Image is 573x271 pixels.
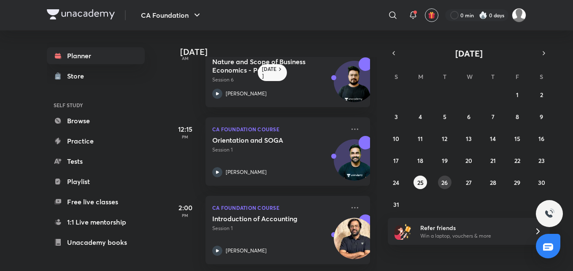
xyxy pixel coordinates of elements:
abbr: August 23, 2025 [538,157,545,165]
abbr: August 31, 2025 [393,201,399,209]
button: August 18, 2025 [414,154,427,167]
a: Free live classes [47,193,145,210]
abbr: August 9, 2025 [540,113,543,121]
p: PM [168,134,202,139]
abbr: August 15, 2025 [514,135,520,143]
button: August 30, 2025 [535,176,548,189]
abbr: August 19, 2025 [442,157,448,165]
h5: Introduction of Accounting [212,214,317,223]
a: Store [47,68,145,84]
abbr: Tuesday [443,73,446,81]
abbr: August 21, 2025 [490,157,496,165]
abbr: August 5, 2025 [443,113,446,121]
button: August 29, 2025 [511,176,524,189]
h5: Nature and Scope of Business Economics - Part 5 [212,57,317,74]
button: August 25, 2025 [414,176,427,189]
a: Playlist [47,173,145,190]
button: August 3, 2025 [389,110,403,123]
p: CA Foundation Course [212,203,345,213]
button: avatar [425,8,438,22]
img: Avatar [334,65,375,106]
abbr: Sunday [395,73,398,81]
abbr: August 29, 2025 [514,179,520,187]
abbr: August 11, 2025 [418,135,423,143]
button: August 6, 2025 [462,110,476,123]
button: August 17, 2025 [389,154,403,167]
button: August 26, 2025 [438,176,451,189]
p: [PERSON_NAME] [226,247,267,255]
abbr: August 20, 2025 [465,157,472,165]
h6: SELF STUDY [47,98,145,112]
button: August 12, 2025 [438,132,451,145]
abbr: August 17, 2025 [393,157,399,165]
img: Company Logo [47,9,115,19]
button: August 20, 2025 [462,154,476,167]
abbr: August 7, 2025 [492,113,495,121]
button: August 22, 2025 [511,154,524,167]
button: August 19, 2025 [438,154,451,167]
p: PM [168,213,202,218]
button: August 1, 2025 [511,88,524,101]
a: Tests [47,153,145,170]
button: August 16, 2025 [535,132,548,145]
abbr: August 8, 2025 [516,113,519,121]
button: August 31, 2025 [389,198,403,211]
button: August 10, 2025 [389,132,403,145]
abbr: Friday [516,73,519,81]
p: Session 6 [212,76,345,84]
button: August 11, 2025 [414,132,427,145]
div: Store [67,71,89,81]
abbr: August 6, 2025 [467,113,470,121]
abbr: Thursday [491,73,495,81]
h5: Orientation and SOGA [212,136,317,144]
button: August 13, 2025 [462,132,476,145]
h6: Refer friends [420,223,524,232]
abbr: August 4, 2025 [419,113,422,121]
a: Planner [47,47,145,64]
abbr: August 12, 2025 [442,135,447,143]
abbr: August 28, 2025 [490,179,496,187]
button: August 5, 2025 [438,110,451,123]
button: CA Foundation [136,7,207,24]
button: August 2, 2025 [535,88,548,101]
abbr: August 13, 2025 [466,135,472,143]
abbr: August 2, 2025 [540,91,543,99]
abbr: August 22, 2025 [514,157,520,165]
a: Browse [47,112,145,129]
a: Unacademy books [47,234,145,251]
button: August 23, 2025 [535,154,548,167]
button: [DATE] [400,47,538,59]
abbr: August 10, 2025 [393,135,399,143]
button: August 28, 2025 [486,176,500,189]
img: Tina kalita [512,8,526,22]
p: Session 1 [212,146,345,154]
abbr: August 14, 2025 [490,135,496,143]
a: 1:1 Live mentorship [47,214,145,230]
img: avatar [428,11,435,19]
button: August 14, 2025 [486,132,500,145]
abbr: August 26, 2025 [441,179,448,187]
button: August 8, 2025 [511,110,524,123]
button: August 27, 2025 [462,176,476,189]
button: August 24, 2025 [389,176,403,189]
h6: [DATE] [262,66,277,79]
img: referral [395,223,411,240]
h5: 2:00 [168,203,202,213]
button: August 15, 2025 [511,132,524,145]
abbr: August 1, 2025 [516,91,519,99]
abbr: August 16, 2025 [538,135,544,143]
abbr: August 3, 2025 [395,113,398,121]
abbr: Wednesday [467,73,473,81]
button: August 9, 2025 [535,110,548,123]
button: August 4, 2025 [414,110,427,123]
img: ttu [544,209,554,219]
abbr: August 24, 2025 [393,179,399,187]
p: CA Foundation Course [212,124,345,134]
p: [PERSON_NAME] [226,90,267,98]
p: AM [168,56,202,61]
span: [DATE] [455,48,483,59]
abbr: August 27, 2025 [466,179,472,187]
button: August 7, 2025 [486,110,500,123]
p: Session 1 [212,225,345,232]
p: [PERSON_NAME] [226,168,267,176]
